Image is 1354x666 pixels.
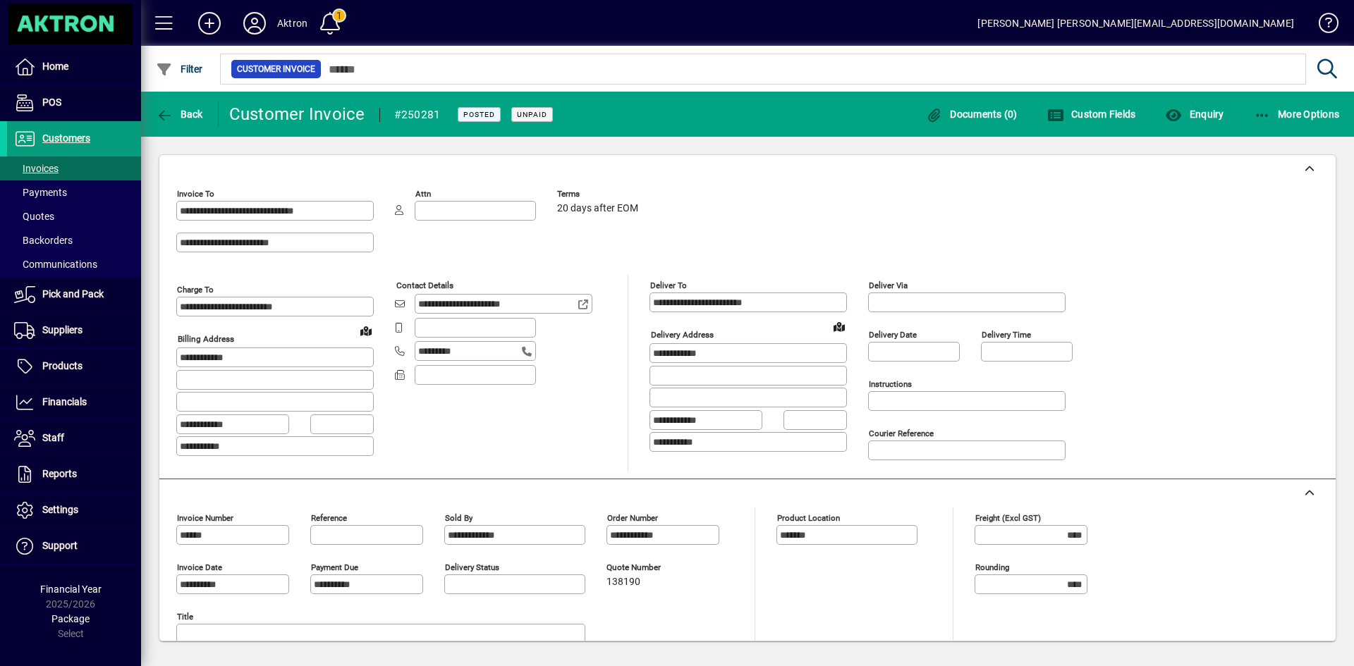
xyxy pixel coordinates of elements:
mat-label: Sold by [445,513,472,523]
span: Suppliers [42,324,83,335]
a: Quotes [7,204,141,228]
a: Communications [7,252,141,276]
span: Package [51,613,90,624]
mat-label: Reference [311,513,347,523]
button: Add [187,11,232,36]
mat-label: Delivery date [869,330,917,340]
span: Communications [14,259,97,270]
mat-label: Freight (excl GST) [975,513,1041,523]
a: Products [7,349,141,384]
button: Enquiry [1161,101,1227,127]
span: Documents (0) [926,109,1018,120]
a: Settings [7,493,141,528]
span: Home [42,61,68,72]
mat-label: Invoice date [177,562,222,572]
span: Financial Year [40,584,102,595]
a: Home [7,49,141,85]
a: Suppliers [7,313,141,348]
span: More Options [1254,109,1340,120]
mat-label: Invoice number [177,513,233,523]
span: Back [156,109,203,120]
div: Aktron [277,12,307,35]
span: Financials [42,396,87,407]
span: 138190 [606,576,640,588]
span: Pick and Pack [42,288,104,300]
span: Settings [42,504,78,515]
a: Invoices [7,156,141,180]
span: Products [42,360,83,371]
mat-label: Order number [607,513,658,523]
a: Backorders [7,228,141,252]
mat-label: Rounding [975,562,1009,572]
span: Staff [42,432,64,443]
span: Filter [156,63,203,75]
mat-label: Delivery status [445,562,499,572]
button: Back [152,101,207,127]
mat-label: Instructions [869,379,912,389]
mat-label: Payment due [311,562,358,572]
span: Posted [463,110,495,119]
span: Custom Fields [1047,109,1136,120]
a: Reports [7,457,141,492]
mat-label: Charge To [177,285,214,295]
a: POS [7,85,141,121]
button: Custom Fields [1044,101,1140,127]
span: Enquiry [1165,109,1224,120]
mat-label: Deliver To [650,280,687,290]
app-page-header-button: Back [141,101,219,127]
span: Unpaid [517,110,547,119]
mat-label: Courier Reference [869,428,934,438]
span: Terms [557,190,642,199]
a: View on map [355,319,377,342]
span: Invoices [14,163,59,174]
span: Quote number [606,563,691,572]
button: Documents (0) [922,101,1021,127]
span: Support [42,540,78,551]
a: Support [7,529,141,564]
mat-label: Attn [415,189,431,199]
span: Backorders [14,235,73,246]
div: Customer Invoice [229,103,365,125]
span: Customer Invoice [237,62,315,76]
button: Filter [152,56,207,82]
a: Financials [7,385,141,420]
a: Pick and Pack [7,277,141,312]
a: Knowledge Base [1308,3,1336,49]
span: 20 days after EOM [557,203,638,214]
mat-label: Product location [777,513,840,523]
a: View on map [828,315,850,338]
button: Profile [232,11,277,36]
span: Payments [14,187,67,198]
div: #250281 [394,104,441,126]
a: Staff [7,421,141,456]
span: Customers [42,132,90,144]
a: Payments [7,180,141,204]
mat-label: Deliver via [869,280,908,290]
button: More Options [1250,101,1343,127]
mat-label: Invoice To [177,189,214,199]
span: Reports [42,468,77,479]
span: POS [42,97,61,108]
span: Quotes [14,211,54,222]
div: [PERSON_NAME] [PERSON_NAME][EMAIL_ADDRESS][DOMAIN_NAME] [977,12,1294,35]
mat-label: Delivery time [982,330,1031,340]
mat-label: Title [177,612,193,622]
